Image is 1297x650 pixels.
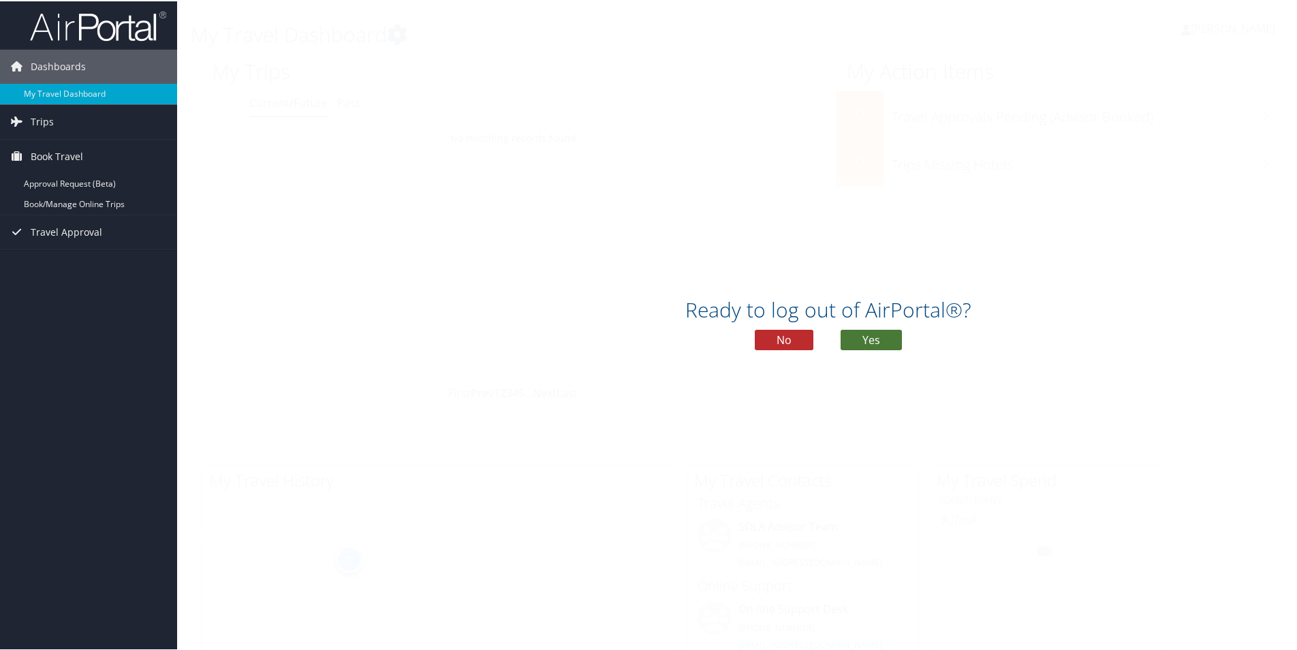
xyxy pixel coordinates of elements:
[30,9,166,41] img: airportal-logo.png
[31,138,83,172] span: Book Travel
[755,328,813,349] button: No
[31,104,54,138] span: Trips
[31,214,102,248] span: Travel Approval
[841,328,902,349] button: Yes
[31,48,86,82] span: Dashboards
